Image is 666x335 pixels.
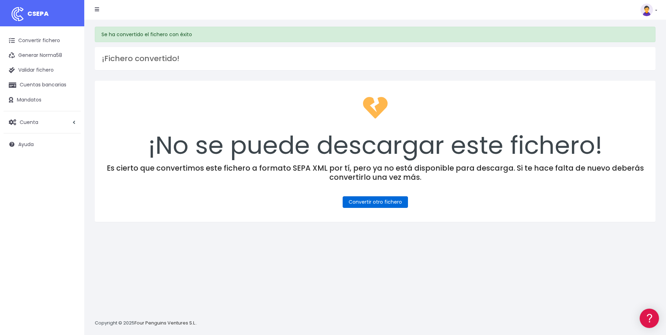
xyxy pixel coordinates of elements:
[102,54,648,63] h3: ¡Fichero convertido!
[97,202,135,209] a: POWERED BY ENCHANT
[27,9,49,18] span: CSEPA
[7,100,133,111] a: Problemas habituales
[7,139,133,146] div: Facturación
[343,196,408,208] a: Convertir otro fichero
[7,179,133,190] a: API
[7,89,133,100] a: Formatos
[4,48,81,63] a: Generar Norma58
[4,63,81,78] a: Validar fichero
[4,137,81,152] a: Ayuda
[104,90,646,164] div: ¡No se puede descargar este fichero!
[104,164,646,181] h4: Es cierto que convertimos este fichero a formato SEPA XML por tí, pero ya no está disponible para...
[134,320,196,326] a: Four Penguins Ventures S.L.
[7,121,133,132] a: Perfiles de empresas
[7,169,133,175] div: Programadores
[7,49,133,55] div: Información general
[20,118,38,125] span: Cuenta
[4,33,81,48] a: Convertir fichero
[18,141,34,148] span: Ayuda
[95,27,655,42] div: Se ha convertido el fichero con éxito
[4,115,81,130] a: Cuenta
[95,320,197,327] p: Copyright © 2025 .
[7,111,133,121] a: Videotutoriales
[7,151,133,162] a: General
[7,188,133,200] button: Contáctanos
[9,5,26,23] img: logo
[4,78,81,92] a: Cuentas bancarias
[4,93,81,107] a: Mandatos
[7,60,133,71] a: Información general
[640,4,653,16] img: profile
[7,78,133,84] div: Convertir ficheros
